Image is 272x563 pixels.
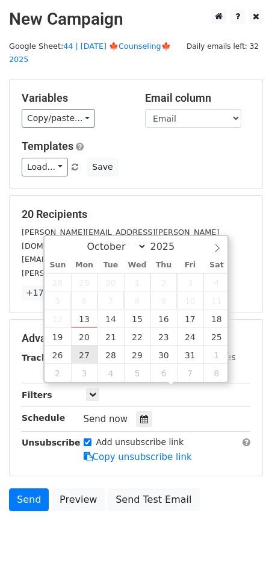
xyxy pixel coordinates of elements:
span: October 24, 2025 [177,328,203,346]
a: Copy unsubscribe link [84,452,192,462]
small: Google Sheet: [9,42,171,64]
input: Year [147,241,190,252]
h5: Variables [22,92,127,105]
span: October 9, 2025 [150,291,177,309]
span: October 19, 2025 [45,328,71,346]
span: October 5, 2025 [45,291,71,309]
h5: Advanced [22,332,250,345]
span: November 6, 2025 [150,364,177,382]
small: [PERSON_NAME][EMAIL_ADDRESS][DOMAIN_NAME] [22,269,220,278]
span: October 23, 2025 [150,328,177,346]
a: Send [9,488,49,511]
span: October 15, 2025 [124,309,150,328]
strong: Filters [22,390,52,400]
iframe: Chat Widget [212,505,272,563]
span: October 4, 2025 [203,273,230,291]
a: Templates [22,140,73,152]
span: October 16, 2025 [150,309,177,328]
a: +17 more [22,285,72,300]
span: October 6, 2025 [71,291,97,309]
span: October 30, 2025 [150,346,177,364]
label: Add unsubscribe link [96,436,184,449]
span: November 3, 2025 [71,364,97,382]
span: November 4, 2025 [97,364,124,382]
span: October 29, 2025 [124,346,150,364]
strong: Schedule [22,413,65,423]
span: October 11, 2025 [203,291,230,309]
strong: Tracking [22,353,62,362]
label: UTM Codes [188,351,235,364]
span: October 13, 2025 [71,309,97,328]
span: Daily emails left: 32 [182,40,263,53]
span: Sun [45,261,71,269]
a: Copy/paste... [22,109,95,128]
small: [PERSON_NAME][EMAIL_ADDRESS][PERSON_NAME][DOMAIN_NAME] [22,228,219,250]
span: Send now [84,414,128,425]
h2: New Campaign [9,9,263,30]
button: Save [87,158,118,176]
strong: Unsubscribe [22,438,81,447]
span: October 10, 2025 [177,291,203,309]
span: October 27, 2025 [71,346,97,364]
h5: Email column [145,92,250,105]
span: October 20, 2025 [71,328,97,346]
span: October 25, 2025 [203,328,230,346]
span: October 31, 2025 [177,346,203,364]
span: October 14, 2025 [97,309,124,328]
span: October 26, 2025 [45,346,71,364]
span: Sat [203,261,230,269]
span: October 12, 2025 [45,309,71,328]
span: September 28, 2025 [45,273,71,291]
small: [EMAIL_ADDRESS][DOMAIN_NAME] [22,255,156,264]
span: Thu [150,261,177,269]
span: November 1, 2025 [203,346,230,364]
a: Load... [22,158,68,176]
span: September 29, 2025 [71,273,97,291]
span: November 7, 2025 [177,364,203,382]
span: Tue [97,261,124,269]
span: October 8, 2025 [124,291,150,309]
span: October 7, 2025 [97,291,124,309]
span: Mon [71,261,97,269]
span: September 30, 2025 [97,273,124,291]
span: Fri [177,261,203,269]
span: October 1, 2025 [124,273,150,291]
h5: 20 Recipients [22,208,250,221]
span: October 2, 2025 [150,273,177,291]
span: Wed [124,261,150,269]
span: November 5, 2025 [124,364,150,382]
span: November 2, 2025 [45,364,71,382]
span: November 8, 2025 [203,364,230,382]
a: Send Test Email [108,488,199,511]
a: Preview [52,488,105,511]
span: October 21, 2025 [97,328,124,346]
span: October 3, 2025 [177,273,203,291]
span: October 22, 2025 [124,328,150,346]
span: October 28, 2025 [97,346,124,364]
span: October 17, 2025 [177,309,203,328]
span: October 18, 2025 [203,309,230,328]
a: Daily emails left: 32 [182,42,263,51]
a: 44 | [DATE] 🍁Counseling🍁 2025 [9,42,171,64]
